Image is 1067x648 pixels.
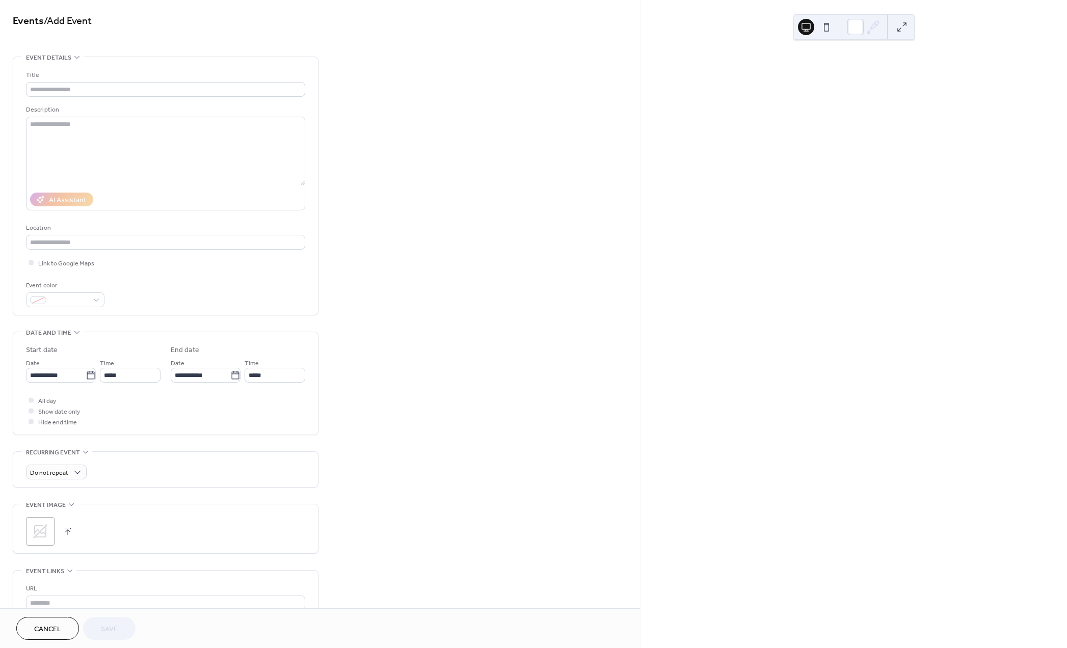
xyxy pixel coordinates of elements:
button: Cancel [16,617,79,640]
span: Date [171,358,184,369]
a: Events [13,11,44,31]
span: Event links [26,566,64,577]
span: / Add Event [44,11,92,31]
div: Start date [26,345,58,356]
div: URL [26,583,303,594]
div: Location [26,223,303,233]
div: End date [171,345,199,356]
div: Title [26,70,303,80]
span: Time [245,358,259,369]
span: Show date only [38,407,80,417]
span: Date [26,358,40,369]
span: Cancel [34,624,61,635]
div: ; [26,517,55,546]
div: Event color [26,280,102,291]
span: Event image [26,500,66,510]
span: Hide end time [38,417,77,428]
span: Recurring event [26,447,80,458]
span: Link to Google Maps [38,258,94,269]
span: Date and time [26,328,71,338]
span: Event details [26,52,71,63]
span: All day [38,396,56,407]
div: Description [26,104,303,115]
span: Time [100,358,114,369]
span: Do not repeat [30,467,68,479]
